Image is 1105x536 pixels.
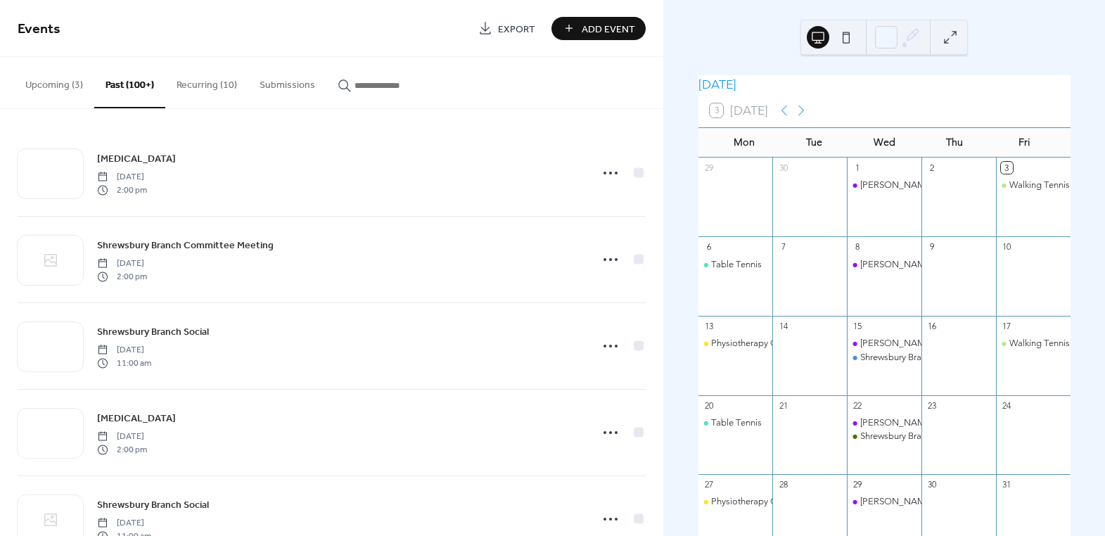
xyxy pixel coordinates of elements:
div: Physiotherapy Group Session with Jade [698,495,773,508]
div: 28 [777,479,789,491]
button: Past (100+) [94,57,165,108]
span: Events [18,15,60,43]
div: [PERSON_NAME] Exercise Hub [860,495,988,508]
div: [DATE] [698,75,1071,94]
div: 13 [703,321,715,333]
div: Walking Tennis [996,179,1071,191]
div: 29 [703,162,715,174]
div: [PERSON_NAME] Exercise Hub [860,258,988,271]
a: [MEDICAL_DATA] [97,410,176,426]
div: [PERSON_NAME] Exercise Hub [860,416,988,429]
div: Fri [990,128,1059,157]
div: 14 [777,321,789,333]
span: [DATE] [97,171,147,184]
div: Physiotherapy Group Session with [PERSON_NAME] [711,337,923,350]
div: 10 [1001,241,1013,253]
span: 2:00 pm [97,184,147,196]
div: 30 [777,162,789,174]
span: [MEDICAL_DATA] [97,411,176,426]
div: Shrewsbury Branch Committee Meeting [860,430,1018,442]
div: Walking Tennis [1009,179,1070,191]
div: Table Tennis [698,416,773,429]
span: 2:00 pm [97,443,147,456]
div: Wed [850,128,919,157]
span: [DATE] [97,344,151,357]
div: Physiotherapy Group Session with [PERSON_NAME] [711,495,923,508]
div: 1 [852,162,864,174]
div: Shrewsbury Branch Social [860,351,962,364]
span: Shrewsbury Branch Committee Meeting [97,238,274,253]
span: Shrewsbury Branch Social [97,325,209,340]
div: Walking Tennis [1009,337,1070,350]
div: 6 [703,241,715,253]
div: Table Tennis [711,416,762,429]
div: 17 [1001,321,1013,333]
div: 8 [852,241,864,253]
div: Shrewsbury Branch Committee Meeting [847,430,921,442]
button: Add Event [551,17,646,40]
div: Parkinson's Exercise Hub [847,258,921,271]
div: Tue [779,128,849,157]
div: Thu [919,128,989,157]
div: Parkinson's Exercise Hub [847,416,921,429]
div: 30 [926,479,938,491]
div: Table Tennis [698,258,773,271]
span: Add Event [582,22,635,37]
div: 2 [926,162,938,174]
div: 20 [703,400,715,411]
div: 31 [1001,479,1013,491]
div: Parkinson's Exercise Hub [847,337,921,350]
div: 22 [852,400,864,411]
div: Mon [710,128,779,157]
button: Upcoming (3) [14,57,94,107]
div: Physiotherapy Group Session with Jade [698,337,773,350]
a: Shrewsbury Branch Social [97,497,209,513]
div: 9 [926,241,938,253]
span: [DATE] [97,517,151,530]
div: 24 [1001,400,1013,411]
div: Table Tennis [711,258,762,271]
a: Shrewsbury Branch Social [97,324,209,340]
div: Shrewsbury Branch Social [847,351,921,364]
div: 21 [777,400,789,411]
span: [MEDICAL_DATA] [97,152,176,167]
div: 23 [926,400,938,411]
a: Shrewsbury Branch Committee Meeting [97,237,274,253]
span: [DATE] [97,257,147,270]
div: Walking Tennis [996,337,1071,350]
div: 27 [703,479,715,491]
button: Recurring (10) [165,57,248,107]
div: 7 [777,241,789,253]
div: [PERSON_NAME] Exercise Hub [860,337,988,350]
span: 2:00 pm [97,270,147,283]
div: 16 [926,321,938,333]
div: 3 [1001,162,1013,174]
span: 11:00 am [97,357,151,369]
a: [MEDICAL_DATA] [97,151,176,167]
div: 15 [852,321,864,333]
div: [PERSON_NAME] Exercise Hub [860,179,988,191]
div: Parkinson's Exercise Hub [847,495,921,508]
div: Parkinson's Exercise Hub [847,179,921,191]
button: Submissions [248,57,326,107]
span: [DATE] [97,430,147,443]
span: Shrewsbury Branch Social [97,498,209,513]
div: 29 [852,479,864,491]
span: Export [498,22,535,37]
a: Export [468,17,546,40]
